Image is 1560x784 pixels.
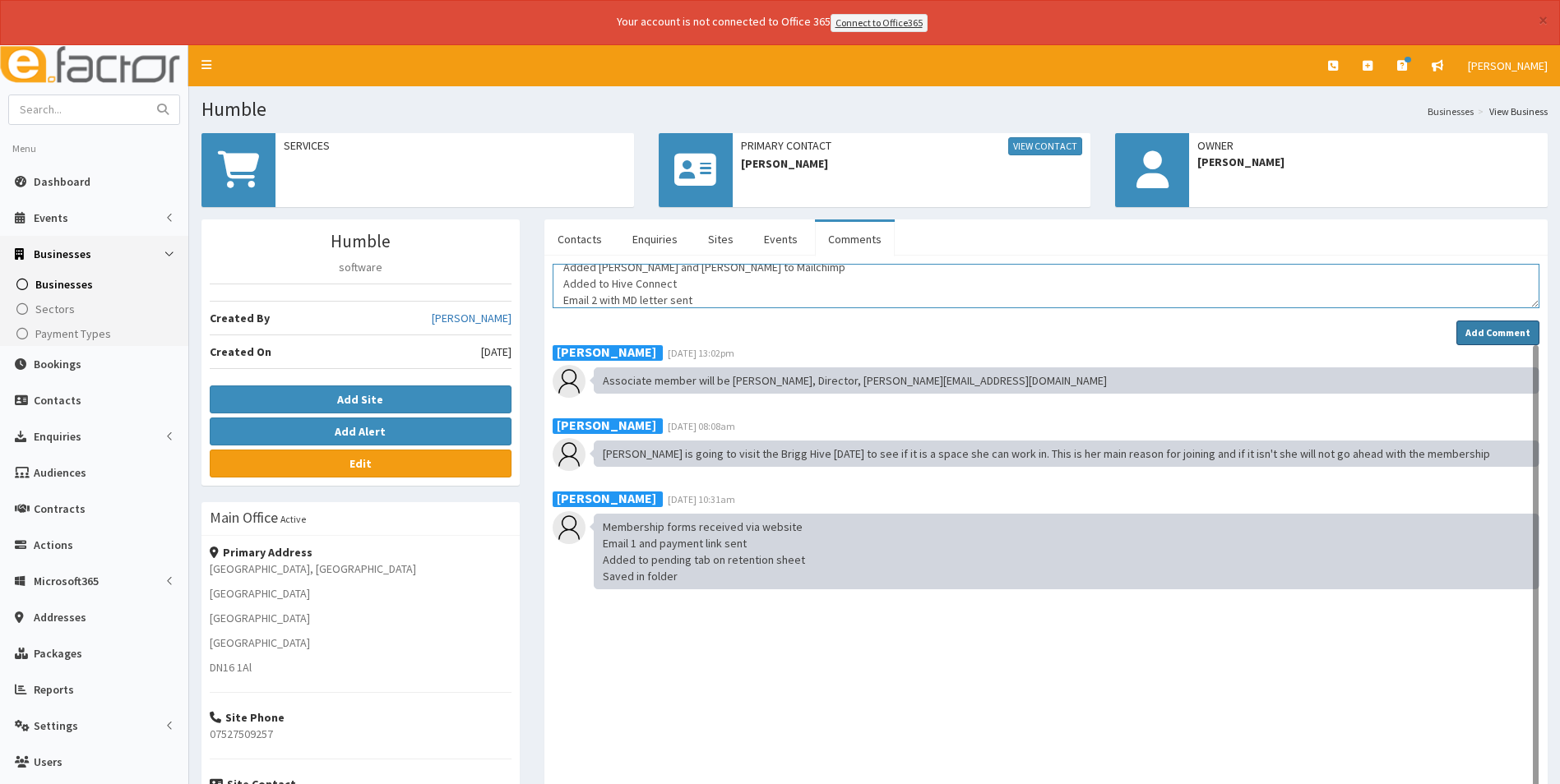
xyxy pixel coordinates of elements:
span: Settings [34,718,78,733]
span: [DATE] 08:08am [668,420,735,432]
b: Created On [210,344,271,359]
span: Payment Types [35,326,111,341]
a: Businesses [4,272,188,297]
a: Comments [815,222,895,256]
span: Primary Contact [741,137,1083,155]
strong: Site Phone [210,710,285,725]
a: Events [751,222,811,256]
span: Businesses [34,247,91,261]
a: Connect to Office365 [831,14,928,32]
span: Reports [34,682,74,697]
a: View Contact [1008,137,1082,155]
small: Active [280,513,306,525]
div: Your account is not connected to Office 365 [291,13,1253,32]
p: DN16 1Al [210,659,512,676]
a: Sectors [4,297,188,321]
p: [GEOGRAPHIC_DATA] [210,634,512,651]
span: Users [34,754,62,769]
a: Enquiries [619,222,691,256]
h1: Humble [201,99,1548,120]
span: [DATE] 10:31am [668,493,735,505]
span: [PERSON_NAME] [741,155,1083,172]
p: [GEOGRAPHIC_DATA] [210,585,512,602]
div: Associate member will be [PERSON_NAME], Director, [PERSON_NAME][EMAIL_ADDRESS][DOMAIN_NAME] [594,367,1539,394]
a: [PERSON_NAME] [432,310,512,326]
input: Search... [9,95,147,124]
span: Contracts [34,501,86,516]
span: Microsoft365 [34,574,99,588]
b: Add Alert [335,424,386,439]
b: [PERSON_NAME] [557,490,656,506]
strong: Primary Address [210,545,312,560]
button: × [1539,12,1548,29]
button: Add Comment [1456,321,1539,345]
span: Actions [34,537,73,552]
span: [DATE] 13:02pm [668,347,734,359]
span: Owner [1197,137,1539,154]
b: Edit [349,456,372,471]
h3: Humble [210,232,512,251]
span: [PERSON_NAME] [1197,154,1539,170]
a: Payment Types [4,321,188,346]
p: [GEOGRAPHIC_DATA], [GEOGRAPHIC_DATA] [210,560,512,577]
span: Services [284,137,626,154]
button: Add Alert [210,417,512,445]
a: Businesses [1428,104,1474,118]
span: Contacts [34,393,81,408]
span: Events [34,210,68,225]
textarea: Comment [553,264,1539,308]
a: Contacts [544,222,615,256]
span: Sectors [35,302,75,316]
p: [GEOGRAPHIC_DATA] [210,610,512,626]
b: [PERSON_NAME] [557,344,656,360]
li: View Business [1474,104,1548,118]
a: [PERSON_NAME] [1456,45,1560,86]
h3: Main Office [210,510,278,525]
strong: Add Comment [1465,326,1530,339]
span: [PERSON_NAME] [1468,58,1548,73]
p: 07527509257 [210,726,512,742]
span: Businesses [35,277,93,292]
span: Packages [34,646,82,661]
span: Enquiries [34,429,81,444]
a: Edit [210,450,512,477]
a: Sites [695,222,747,256]
p: software [210,259,512,275]
span: Audiences [34,465,86,480]
span: Addresses [34,610,86,625]
span: Bookings [34,357,81,371]
div: [PERSON_NAME] is going to visit the Brigg Hive [DATE] to see if it is a space she can work in. Th... [594,440,1539,467]
div: Membership forms received via website Email 1 and payment link sent Added to pending tab on reten... [594,514,1539,589]
b: [PERSON_NAME] [557,417,656,433]
span: Dashboard [34,174,90,189]
b: Add Site [337,392,383,407]
b: Created By [210,311,270,325]
span: [DATE] [481,344,512,360]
